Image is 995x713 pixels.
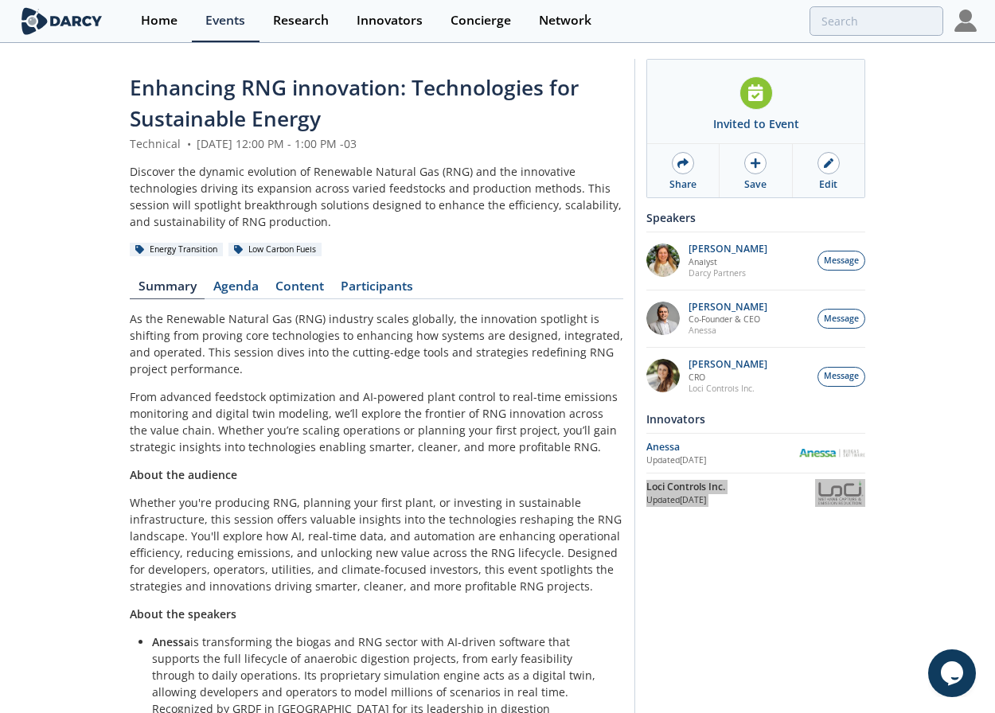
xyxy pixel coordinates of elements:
div: Updated [DATE] [646,494,815,507]
a: Summary [130,280,205,299]
div: Energy Transition [130,243,223,257]
div: Innovators [646,405,865,433]
img: logo-wide.svg [18,7,105,35]
div: Updated [DATE] [646,454,798,467]
div: Research [273,14,329,27]
a: Agenda [205,280,267,299]
img: Profile [954,10,977,32]
p: Whether you're producing RNG, planning your first plant, or investing in sustainable infrastructu... [130,494,623,594]
div: Concierge [451,14,511,27]
div: Discover the dynamic evolution of Renewable Natural Gas (RNG) and the innovative technologies dri... [130,163,623,230]
div: Low Carbon Fuels [228,243,322,257]
button: Message [817,309,865,329]
div: Innovators [357,14,423,27]
button: Message [817,251,865,271]
div: Events [205,14,245,27]
span: Message [824,313,859,325]
a: Participants [332,280,421,299]
strong: About the speakers [130,606,236,621]
span: Message [824,370,859,383]
div: Edit [819,177,837,192]
p: Loci Controls Inc. [689,383,767,394]
span: Message [824,255,859,267]
span: • [184,136,193,151]
iframe: chat widget [928,649,979,697]
button: Message [817,367,865,387]
strong: Anessa [152,634,190,649]
div: Technical [DATE] 12:00 PM - 1:00 PM -03 [130,135,623,152]
p: [PERSON_NAME] [689,359,767,370]
a: Edit [793,144,864,197]
p: [PERSON_NAME] [689,302,767,313]
p: CRO [689,372,767,383]
div: Network [539,14,591,27]
div: Save [744,177,767,192]
img: 737ad19b-6c50-4cdf-92c7-29f5966a019e [646,359,680,392]
a: Content [267,280,332,299]
a: Anessa Updated[DATE] Anessa [646,439,865,467]
div: Share [669,177,696,192]
span: Enhancing RNG innovation: Technologies for Sustainable Energy [130,73,579,133]
p: [PERSON_NAME] [689,244,767,255]
input: Advanced Search [810,6,943,36]
img: Anessa [798,449,865,458]
a: Loci Controls Inc. Updated[DATE] Loci Controls Inc. [646,479,865,507]
img: 1fdb2308-3d70-46db-bc64-f6eabefcce4d [646,302,680,335]
div: Speakers [646,204,865,232]
img: Loci Controls Inc. [815,479,865,507]
div: Loci Controls Inc. [646,480,815,494]
div: Invited to Event [713,115,799,132]
p: As the Renewable Natural Gas (RNG) industry scales globally, the innovation spotlight is shifting... [130,310,623,377]
strong: About the audience [130,467,237,482]
p: Co-Founder & CEO [689,314,767,325]
p: Anessa [689,325,767,336]
div: Anessa [646,440,798,454]
img: fddc0511-1997-4ded-88a0-30228072d75f [646,244,680,277]
p: From advanced feedstock optimization and AI-powered plant control to real-time emissions monitori... [130,388,623,455]
p: Darcy Partners [689,267,767,279]
p: Analyst [689,256,767,267]
div: Home [141,14,178,27]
